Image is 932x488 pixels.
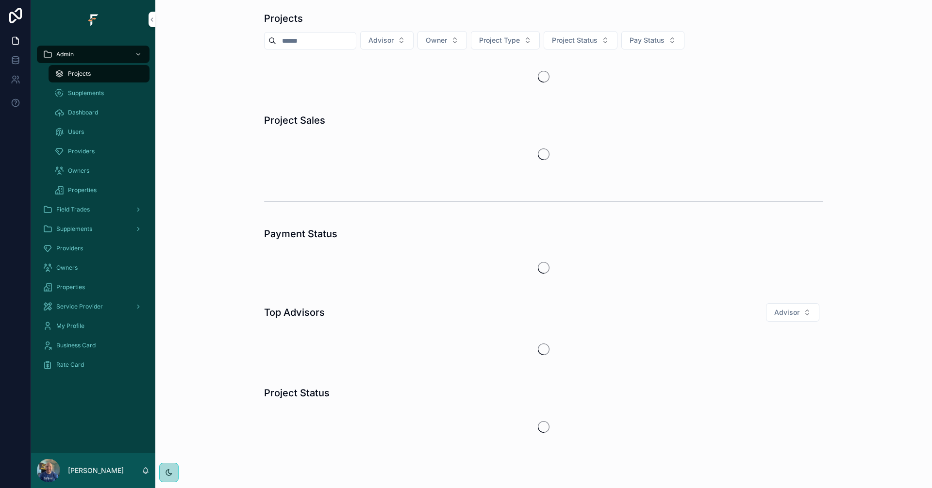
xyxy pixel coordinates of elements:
[37,46,150,63] a: Admin
[37,356,150,374] a: Rate Card
[68,147,95,155] span: Providers
[56,244,83,252] span: Providers
[37,259,150,277] a: Owners
[264,114,325,127] h1: Project Sales
[56,322,84,330] span: My Profile
[552,35,598,45] span: Project Status
[264,306,325,319] h1: Top Advisors
[49,104,150,121] a: Dashboard
[56,342,96,349] span: Business Card
[368,35,394,45] span: Advisor
[37,201,150,218] a: Field Trades
[56,264,78,272] span: Owners
[56,206,90,213] span: Field Trades
[621,31,684,49] button: Select Button
[264,12,303,25] h1: Projects
[68,89,104,97] span: Supplements
[37,278,150,296] a: Properties
[49,84,150,102] a: Supplements
[49,123,150,141] a: Users
[37,317,150,335] a: My Profile
[417,31,467,49] button: Select Button
[37,337,150,354] a: Business Card
[264,386,330,400] h1: Project Status
[68,466,124,475] p: [PERSON_NAME]
[471,31,540,49] button: Select Button
[774,308,799,317] span: Advisor
[479,35,520,45] span: Project Type
[49,65,150,82] a: Projects
[360,31,414,49] button: Select Button
[68,128,84,136] span: Users
[766,303,819,322] button: Select Button
[56,283,85,291] span: Properties
[544,31,617,49] button: Select Button
[56,303,103,310] span: Service Provider
[49,181,150,199] a: Properties
[37,298,150,315] a: Service Provider
[56,50,74,58] span: Admin
[68,109,98,116] span: Dashboard
[630,35,665,45] span: Pay Status
[68,186,97,194] span: Properties
[37,220,150,238] a: Supplements
[264,227,337,241] h1: Payment Status
[56,225,92,233] span: Supplements
[68,167,89,175] span: Owners
[49,162,150,179] a: Owners
[85,12,101,27] img: App logo
[37,240,150,257] a: Providers
[49,143,150,160] a: Providers
[68,70,91,78] span: Projects
[426,35,447,45] span: Owner
[56,361,84,369] span: Rate Card
[31,39,155,386] div: scrollable content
